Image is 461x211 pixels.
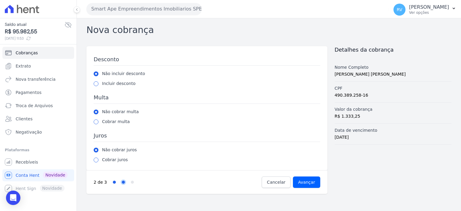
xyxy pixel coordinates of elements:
a: Cancelar [262,176,291,188]
span: Troca de Arquivos [16,103,53,109]
span: [DATE] 11:53 [5,36,65,41]
span: [DATE] [335,135,349,140]
a: Recebíveis [2,156,74,168]
span: RV [397,8,402,12]
label: Valor da cobrança [335,106,451,113]
label: Não incluir desconto [102,71,145,77]
button: RV [PERSON_NAME] Ver opções [389,1,461,18]
span: Cancelar [267,179,285,185]
a: Troca de Arquivos [2,100,74,112]
span: R$ 1.333,25 [335,114,360,119]
label: Data de vencimento [335,127,451,134]
p: 2 de 3 [94,179,107,185]
h2: Nova cobrança [86,23,154,37]
span: Extrato [16,63,31,69]
span: R$ 95.982,55 [5,28,65,36]
label: Cobrar juros [102,157,128,163]
span: Recebíveis [16,159,38,165]
span: Clientes [16,116,32,122]
nav: Progress [94,176,262,188]
div: Plataformas [5,146,72,154]
h3: Desconto [94,56,320,66]
span: Conta Hent [16,172,39,178]
button: Smart Ape Empreendimentos Imobiliarios SPE LTDA [86,3,202,15]
h3: Juros [94,132,320,142]
a: Conta Hent Novidade [2,169,74,181]
span: Nova transferência [16,76,56,82]
nav: Sidebar [5,47,72,194]
label: Nome Completo [335,64,451,71]
span: 490.389.258-16 [335,93,368,98]
input: Avançar [293,176,320,188]
h3: Multa [94,94,320,104]
p: Ver opções [409,10,449,15]
a: Negativação [2,126,74,138]
span: Negativação [16,129,42,135]
p: [PERSON_NAME] [409,4,449,10]
a: Nova transferência [2,73,74,85]
label: Incluir desconto [102,80,136,87]
a: Pagamentos [2,86,74,98]
div: Open Intercom Messenger [6,191,20,205]
label: Não cobrar juros [102,147,137,153]
a: Cobranças [2,47,74,59]
span: [PERSON_NAME] [PERSON_NAME] [335,72,406,77]
a: Extrato [2,60,74,72]
span: Saldo atual [5,21,65,28]
label: Não cobrar multa [102,109,139,115]
span: Cobranças [16,50,38,56]
h2: Detalhes da cobrança [335,46,451,53]
label: Cobrar multa [102,119,130,125]
span: Novidade [43,172,68,178]
a: Clientes [2,113,74,125]
label: CPF [335,85,451,92]
span: Pagamentos [16,89,41,95]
